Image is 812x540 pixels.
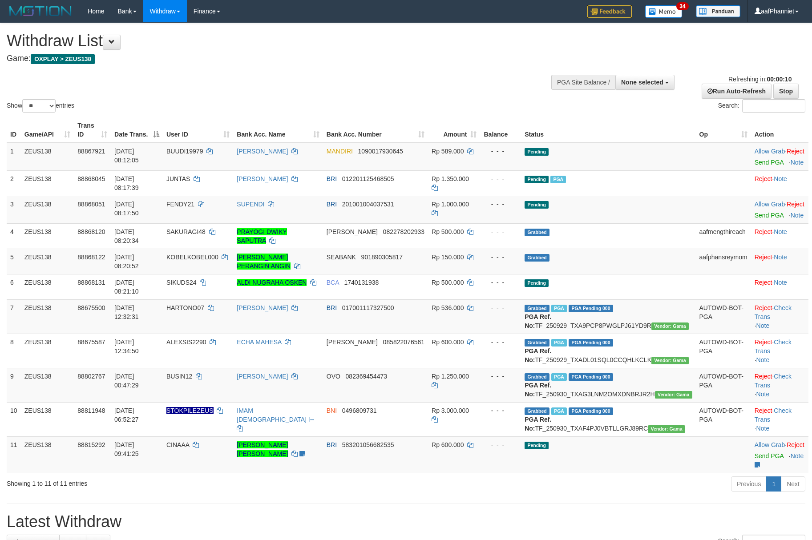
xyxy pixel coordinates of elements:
div: - - - [484,338,517,347]
div: - - - [484,440,517,449]
span: Marked by aaftrukkakada [550,176,566,183]
span: Marked by aafsreyleap [551,373,567,381]
span: Rp 500.000 [432,279,464,286]
span: [DATE] 08:20:34 [114,228,139,244]
select: Showentries [22,99,56,113]
a: Send PGA [755,159,784,166]
a: Reject [755,279,772,286]
a: Note [774,228,787,235]
span: Vendor URL: https://trx31.1velocity.biz [651,357,689,364]
a: IMAM [DEMOGRAPHIC_DATA] I-- [237,407,314,423]
div: - - - [484,147,517,156]
span: Copy 583201056682535 to clipboard [342,441,394,448]
span: SIKUDS24 [166,279,197,286]
td: AUTOWD-BOT-PGA [696,299,751,334]
div: - - - [484,227,517,236]
span: Pending [525,148,549,156]
td: ZEUS138 [21,223,74,249]
td: TF_250930_TXAF4PJ0VBTLLGRJ89RC [521,402,695,436]
span: OXPLAY > ZEUS138 [31,54,95,64]
a: Reject [787,148,804,155]
span: Grabbed [525,339,549,347]
th: Bank Acc. Number: activate to sort column ascending [323,117,428,143]
td: 5 [7,249,21,274]
span: Copy 082369454473 to clipboard [346,373,387,380]
div: PGA Site Balance / [551,75,615,90]
span: Rp 500.000 [432,228,464,235]
td: 1 [7,143,21,171]
td: ZEUS138 [21,299,74,334]
span: BRI [327,201,337,208]
span: [DATE] 08:12:05 [114,148,139,164]
span: Refreshing in: [728,76,792,83]
a: PRAYOGI DWIKY SAPUTRA [237,228,287,244]
td: AUTOWD-BOT-PGA [696,368,751,402]
span: [DATE] 08:17:50 [114,201,139,217]
span: CINAAA [166,441,189,448]
b: PGA Ref. No: [525,416,551,432]
span: Copy 901890305817 to clipboard [361,254,403,261]
td: ZEUS138 [21,368,74,402]
a: Reject [787,201,804,208]
span: [DATE] 08:21:10 [114,279,139,295]
strong: 00:00:10 [767,76,792,83]
a: Allow Grab [755,441,785,448]
a: [PERSON_NAME] PERANGIN ANGIN [237,254,291,270]
span: Copy 082278202933 to clipboard [383,228,424,235]
span: BCA [327,279,339,286]
a: Reject [755,339,772,346]
b: PGA Ref. No: [525,347,551,363]
button: None selected [615,75,675,90]
th: Date Trans.: activate to sort column descending [111,117,163,143]
span: 88815292 [77,441,105,448]
span: PGA Pending [569,305,613,312]
td: ZEUS138 [21,436,74,473]
span: SEABANK [327,254,356,261]
a: Note [774,175,787,182]
td: AUTOWD-BOT-PGA [696,402,751,436]
th: Status [521,117,695,143]
th: Bank Acc. Name: activate to sort column ascending [233,117,323,143]
span: Rp 3.000.000 [432,407,469,414]
a: Note [756,356,770,363]
a: Note [791,452,804,459]
label: Show entries [7,99,74,113]
span: FENDY21 [166,201,194,208]
a: Send PGA [755,212,784,219]
a: Reject [755,373,772,380]
span: Copy 0496809731 to clipboard [342,407,377,414]
a: Reject [755,228,772,235]
a: SUPENDI [237,201,264,208]
span: [PERSON_NAME] [327,339,378,346]
span: JUNTAS [166,175,190,182]
img: Button%20Memo.svg [645,5,683,18]
span: Rp 1.250.000 [432,373,469,380]
td: ZEUS138 [21,402,74,436]
td: 4 [7,223,21,249]
a: Note [756,425,770,432]
span: Rp 536.000 [432,304,464,311]
td: 3 [7,196,21,223]
td: TF_250930_TXAG3LNM2OMXDNBRJR2H [521,368,695,402]
span: Copy 201001004037531 to clipboard [342,201,394,208]
a: Stop [773,84,799,99]
a: [PERSON_NAME] [237,175,288,182]
a: Note [774,254,787,261]
span: 88675587 [77,339,105,346]
td: · [751,436,808,473]
td: ZEUS138 [21,274,74,299]
span: Grabbed [525,373,549,381]
span: Rp 600.000 [432,339,464,346]
a: Reject [755,304,772,311]
th: Trans ID: activate to sort column ascending [74,117,111,143]
span: Grabbed [525,305,549,312]
th: Amount: activate to sort column ascending [428,117,480,143]
span: Copy 017001117327500 to clipboard [342,304,394,311]
b: PGA Ref. No: [525,382,551,398]
span: ALEXSIS2290 [166,339,206,346]
span: [DATE] 09:41:25 [114,441,139,457]
span: PGA Pending [569,407,613,415]
b: PGA Ref. No: [525,313,551,329]
div: - - - [484,406,517,415]
a: [PERSON_NAME] [237,373,288,380]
